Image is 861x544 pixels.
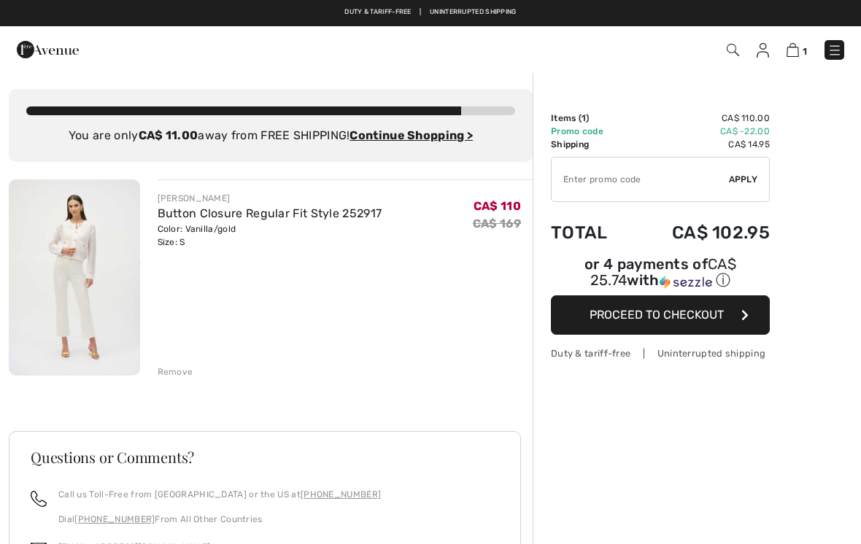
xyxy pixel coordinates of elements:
[757,43,769,58] img: My Info
[631,125,770,138] td: CA$ -22.00
[74,514,155,524] a: [PHONE_NUMBER]
[58,513,381,526] p: Dial From All Other Countries
[31,491,47,507] img: call
[787,41,807,58] a: 1
[158,365,193,378] div: Remove
[551,295,770,335] button: Proceed to Checkout
[158,206,382,220] a: Button Closure Regular Fit Style 252917
[58,488,381,501] p: Call us Toll-Free from [GEOGRAPHIC_DATA] or the US at
[551,257,770,295] div: or 4 payments ofCA$ 25.74withSezzle Click to learn more about Sezzle
[551,346,770,360] div: Duty & tariff-free | Uninterrupted shipping
[301,489,381,500] a: [PHONE_NUMBER]
[660,276,712,289] img: Sezzle
[9,179,140,376] img: Button Closure Regular Fit Style 252917
[551,138,631,151] td: Shipping
[729,173,758,186] span: Apply
[350,128,473,142] a: Continue Shopping >
[31,450,499,465] h3: Questions or Comments?
[158,222,382,249] div: Color: Vanilla/gold Size: S
[551,125,631,138] td: Promo code
[582,113,586,123] span: 1
[590,308,724,322] span: Proceed to Checkout
[551,112,631,125] td: Items ( )
[827,43,842,58] img: Menu
[803,46,807,57] span: 1
[551,257,770,290] div: or 4 payments of with
[17,35,79,64] img: 1ère Avenue
[26,127,515,144] div: You are only away from FREE SHIPPING!
[631,112,770,125] td: CA$ 110.00
[139,128,198,142] strong: CA$ 11.00
[474,199,521,213] span: CA$ 110
[552,158,729,201] input: Promo code
[631,208,770,257] td: CA$ 102.95
[158,192,382,205] div: [PERSON_NAME]
[17,42,79,55] a: 1ère Avenue
[551,208,631,257] td: Total
[787,43,799,57] img: Shopping Bag
[473,217,521,230] s: CA$ 169
[631,138,770,151] td: CA$ 14.95
[590,255,736,289] span: CA$ 25.74
[727,44,739,56] img: Search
